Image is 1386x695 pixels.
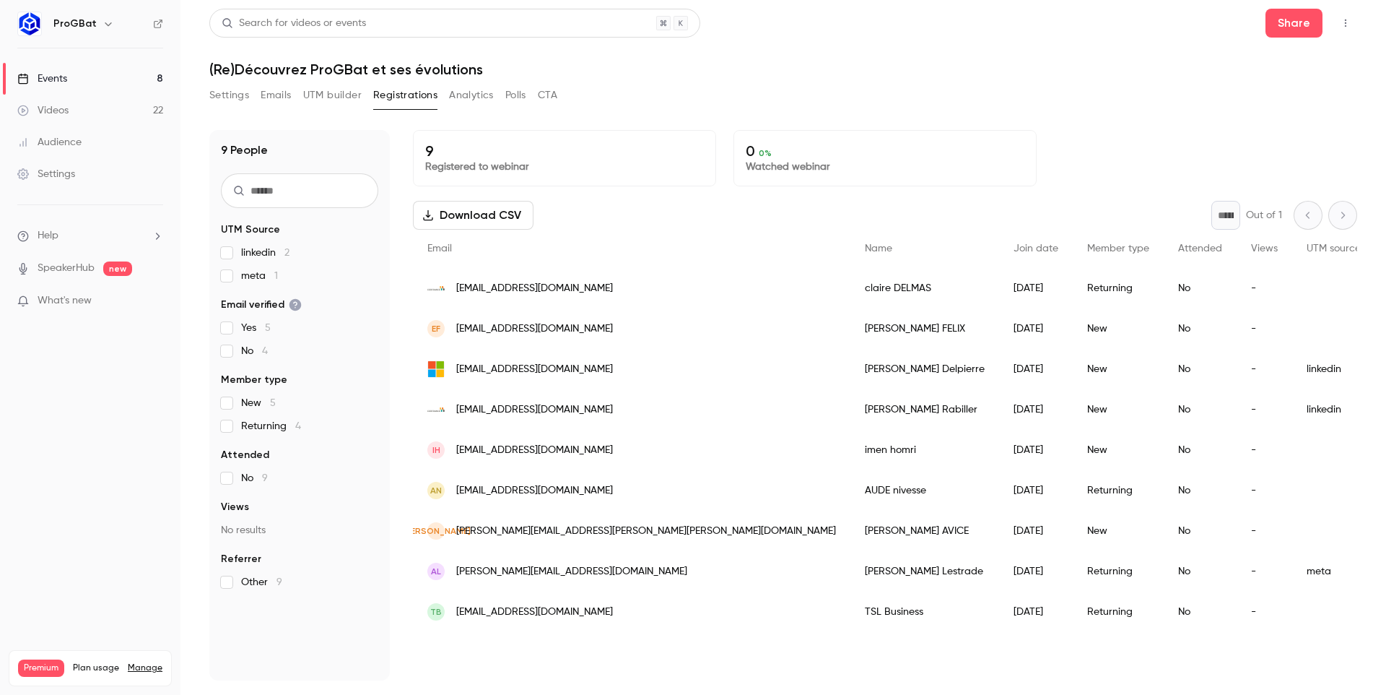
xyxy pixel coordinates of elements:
div: No [1164,592,1237,632]
div: - [1237,470,1292,511]
div: - [1237,592,1292,632]
div: Returning [1073,470,1164,511]
span: 9 [276,577,282,587]
div: [DATE] [999,551,1073,592]
div: No [1164,551,1237,592]
span: ih [432,444,440,457]
a: Manage [128,662,162,674]
p: Watched webinar [746,160,1024,174]
div: [DATE] [999,389,1073,430]
span: [EMAIL_ADDRESS][DOMAIN_NAME] [456,281,613,296]
li: help-dropdown-opener [17,228,163,243]
span: UTM Source [221,223,280,237]
span: 4 [262,346,268,356]
span: [PERSON_NAME][EMAIL_ADDRESS][DOMAIN_NAME] [456,564,687,579]
span: 9 [262,473,268,483]
div: imen homri [850,430,999,470]
span: [EMAIL_ADDRESS][DOMAIN_NAME] [456,605,613,620]
div: Settings [17,167,75,181]
span: [EMAIL_ADDRESS][DOMAIN_NAME] [456,402,613,418]
div: [DATE] [999,592,1073,632]
span: Email verified [221,298,302,312]
div: [PERSON_NAME] Delpierre [850,349,999,389]
p: Out of 1 [1246,208,1282,223]
span: [EMAIL_ADDRESS][DOMAIN_NAME] [456,443,613,458]
div: New [1073,430,1164,470]
div: No [1164,268,1237,308]
span: Referrer [221,552,261,566]
img: 85.cerfrance.fr [427,407,445,412]
div: - [1237,349,1292,389]
div: New [1073,308,1164,349]
button: UTM builder [303,84,362,107]
div: linkedin [1292,349,1375,389]
button: Share [1265,9,1322,38]
span: Help [38,228,58,243]
div: [PERSON_NAME] FELIX [850,308,999,349]
div: - [1237,308,1292,349]
span: 1 [274,271,278,281]
h1: (Re)Découvrez ProGBat et ses évolutions [209,61,1357,78]
span: Returning [241,419,301,433]
div: [DATE] [999,511,1073,551]
button: Settings [209,84,249,107]
div: Returning [1073,551,1164,592]
div: Videos [17,103,69,118]
span: EF [432,322,440,335]
div: - [1237,389,1292,430]
button: Download CSV [413,201,533,230]
div: [PERSON_NAME] Rabiller [850,389,999,430]
img: valdeloire.cerfrance.fr [427,286,445,290]
span: Other [241,575,282,590]
button: Registrations [373,84,437,107]
span: 4 [295,421,301,431]
div: [DATE] [999,349,1073,389]
div: Returning [1073,592,1164,632]
div: - [1237,551,1292,592]
div: - [1237,511,1292,551]
h6: ProGBat [53,17,97,31]
span: Name [865,243,892,254]
div: No [1164,308,1237,349]
div: linkedin [1292,389,1375,430]
img: ProGBat [18,12,41,35]
span: linkedin [241,246,289,260]
div: meta [1292,551,1375,592]
p: No results [221,523,378,538]
div: [DATE] [999,308,1073,349]
span: AL [431,565,441,578]
div: New [1073,389,1164,430]
section: facet-groups [221,223,378,590]
div: No [1164,349,1237,389]
span: No [241,344,268,358]
div: - [1237,268,1292,308]
p: 9 [425,142,704,160]
div: New [1073,349,1164,389]
span: Join date [1014,243,1058,254]
div: [PERSON_NAME] Lestrade [850,551,999,592]
span: new [103,262,132,276]
span: Member type [1087,243,1149,254]
span: New [241,396,276,410]
div: No [1164,430,1237,470]
button: CTA [538,84,557,107]
div: No [1164,389,1237,430]
span: Premium [18,660,64,677]
div: - [1237,430,1292,470]
span: 5 [270,398,276,408]
div: TSL Business [850,592,999,632]
span: 5 [265,323,271,333]
div: Audience [17,135,82,150]
span: An [430,484,442,497]
span: UTM source [1307,243,1361,254]
span: 2 [284,248,289,258]
div: Returning [1073,268,1164,308]
div: [PERSON_NAME] AVICE [850,511,999,551]
span: meta [241,269,278,283]
span: [EMAIL_ADDRESS][DOMAIN_NAME] [456,483,613,498]
span: TB [430,605,442,618]
span: Yes [241,321,271,335]
div: [DATE] [999,268,1073,308]
p: Registered to webinar [425,160,704,174]
span: [EMAIL_ADDRESS][DOMAIN_NAME] [456,321,613,337]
